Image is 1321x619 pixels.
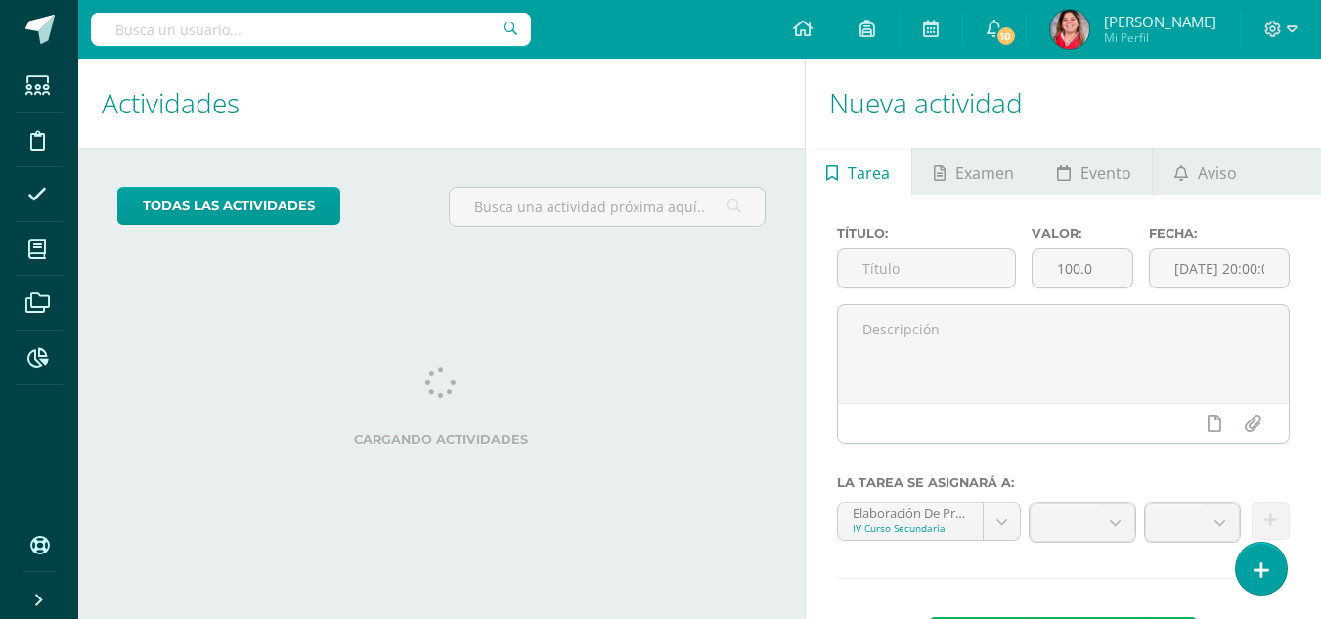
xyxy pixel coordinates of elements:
span: Mi Perfil [1104,29,1216,46]
a: Evento [1035,148,1152,195]
a: Aviso [1153,148,1257,195]
label: Valor: [1032,226,1133,241]
label: La tarea se asignará a: [837,475,1290,490]
h1: Actividades [102,59,781,148]
input: Busca un usuario... [91,13,531,46]
span: Aviso [1198,150,1237,197]
a: todas las Actividades [117,187,340,225]
label: Fecha: [1149,226,1290,241]
span: 10 [994,25,1016,47]
h1: Nueva actividad [829,59,1298,148]
a: Tarea [806,148,911,195]
span: Tarea [848,150,890,197]
div: Elaboración De Proyectos 'A' [853,503,968,521]
input: Título [838,249,1016,287]
span: [PERSON_NAME] [1104,12,1216,31]
a: Elaboración De Proyectos 'A'IV Curso Secundaria [838,503,1020,540]
input: Busca una actividad próxima aquí... [450,188,764,226]
input: Fecha de entrega [1150,249,1289,287]
label: Cargando actividades [117,432,766,447]
input: Puntos máximos [1033,249,1132,287]
span: Evento [1080,150,1131,197]
span: Examen [955,150,1014,197]
a: Examen [912,148,1035,195]
label: Título: [837,226,1017,241]
img: 1f42d0250f0c2d94fd93832b9b2e1ee8.png [1050,10,1089,49]
div: IV Curso Secundaria [853,521,968,535]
